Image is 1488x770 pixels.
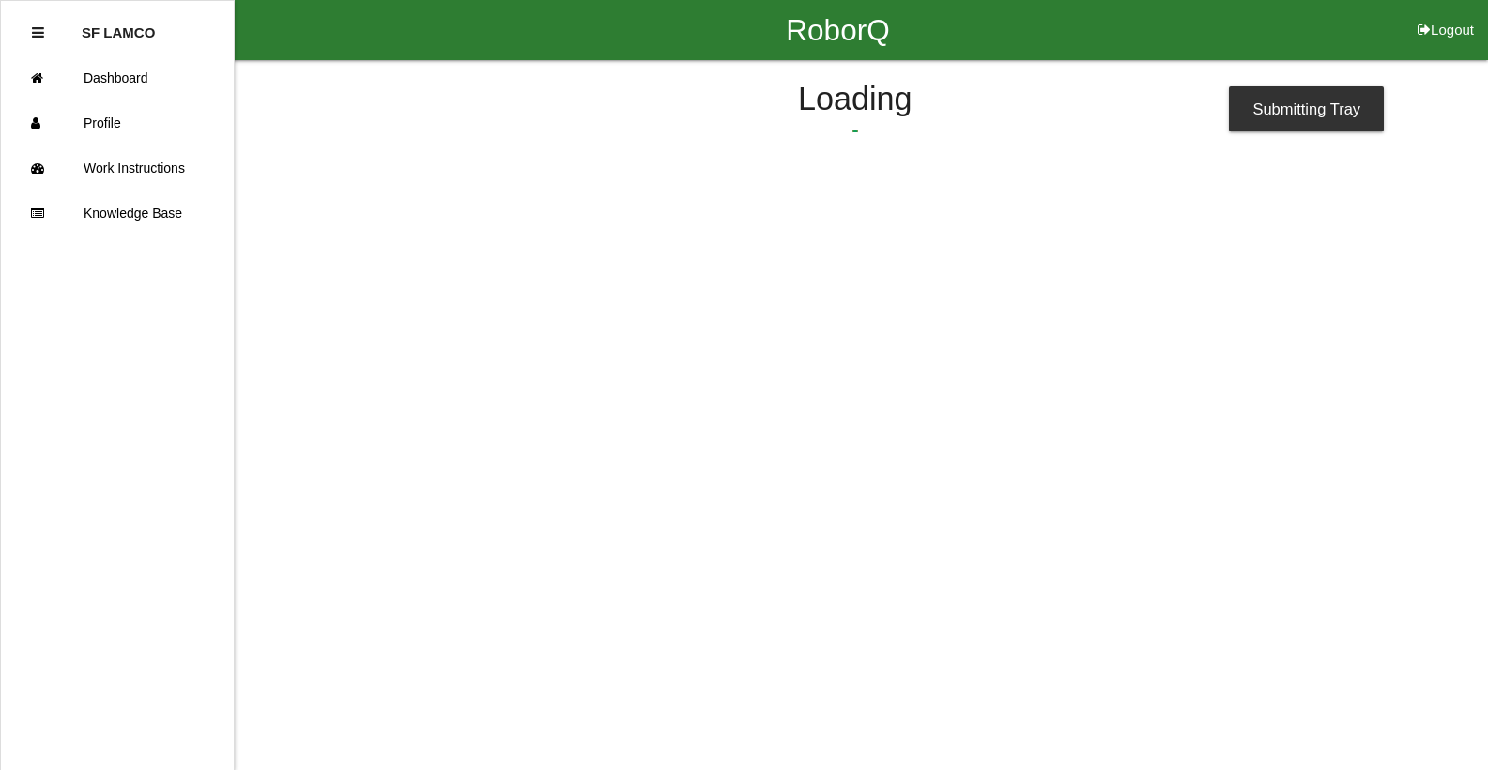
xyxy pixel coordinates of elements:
a: Knowledge Base [1,191,234,236]
a: Work Instructions [1,146,234,191]
div: Submitting Tray [1229,86,1384,131]
a: Dashboard [1,55,234,100]
a: Profile [1,100,234,146]
div: Close [32,10,44,55]
p: SF LAMCO [82,10,155,40]
h4: Loading [282,82,1429,117]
